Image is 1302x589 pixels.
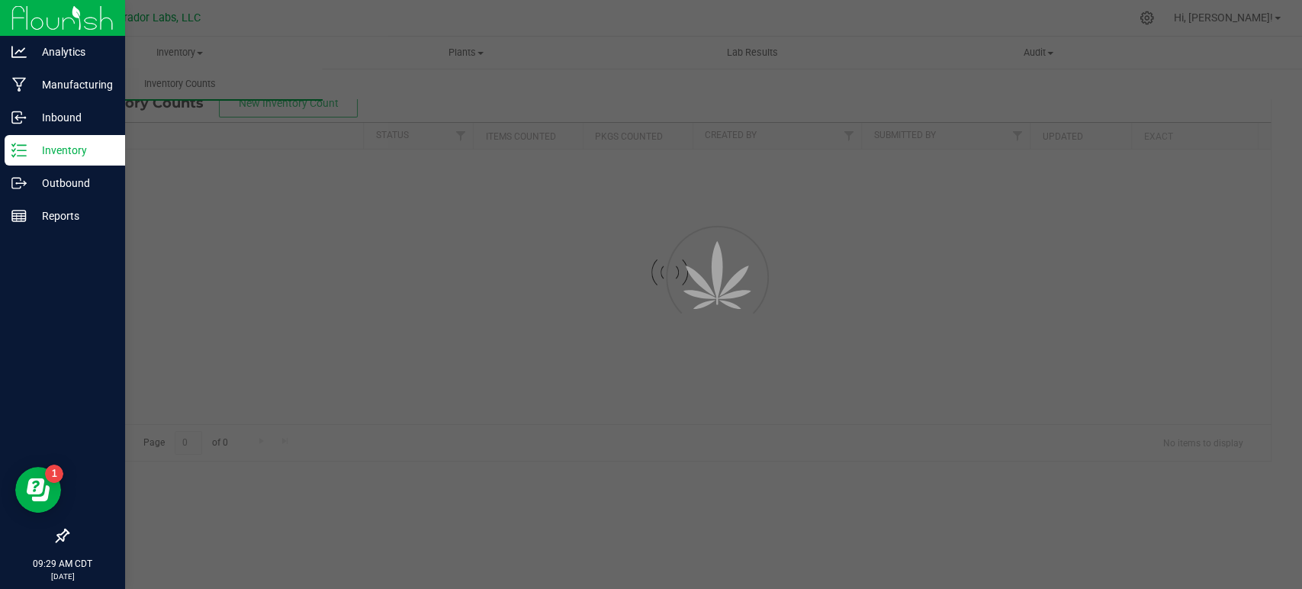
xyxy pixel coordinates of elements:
[27,108,118,127] p: Inbound
[11,143,27,158] inline-svg: Inventory
[15,467,61,513] iframe: Resource center
[11,175,27,191] inline-svg: Outbound
[11,77,27,92] inline-svg: Manufacturing
[11,44,27,60] inline-svg: Analytics
[27,207,118,225] p: Reports
[27,76,118,94] p: Manufacturing
[7,571,118,582] p: [DATE]
[11,110,27,125] inline-svg: Inbound
[45,465,63,483] iframe: Resource center unread badge
[7,557,118,571] p: 09:29 AM CDT
[27,43,118,61] p: Analytics
[27,141,118,159] p: Inventory
[11,208,27,224] inline-svg: Reports
[27,174,118,192] p: Outbound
